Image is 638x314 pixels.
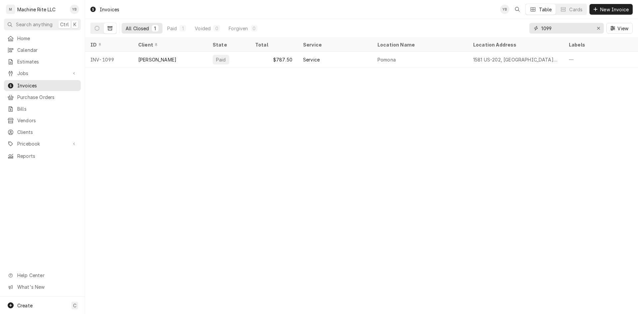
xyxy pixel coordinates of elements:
div: [PERSON_NAME] [138,56,176,63]
span: Clients [17,129,77,136]
span: What's New [17,283,77,290]
div: Pomona [377,56,396,63]
div: Voided [195,25,211,32]
span: New Invoice [599,6,630,13]
a: Calendar [4,45,81,55]
span: View [616,25,630,32]
button: Open search [512,4,523,15]
div: Labels [569,41,638,48]
span: K [73,21,76,28]
a: Go to Help Center [4,270,81,281]
div: Forgiven [229,25,248,32]
div: Machine Rite LLC [17,6,56,13]
a: Clients [4,127,81,138]
a: Purchase Orders [4,92,81,103]
div: Yumy Breuer's Avatar [70,5,79,14]
span: Create [17,303,33,308]
a: Go to Pricebook [4,138,81,149]
div: Service [303,56,320,63]
div: State [213,41,245,48]
span: Jobs [17,70,67,77]
div: Paid [167,25,177,32]
input: Keyword search [541,23,591,34]
span: Bills [17,105,77,112]
span: Purchase Orders [17,94,77,101]
a: Go to What's New [4,281,81,292]
button: View [606,23,633,34]
span: Ctrl [60,21,69,28]
div: Table [539,6,552,13]
div: Paid [215,56,227,63]
div: YB [500,5,509,14]
button: New Invoice [589,4,633,15]
div: Cards [569,6,583,13]
span: Home [17,35,77,42]
div: Location Name [377,41,461,48]
span: Estimates [17,58,77,65]
a: Invoices [4,80,81,91]
a: Estimates [4,56,81,67]
a: Home [4,33,81,44]
div: Total [255,41,291,48]
div: Yumy Breuer's Avatar [500,5,509,14]
a: Reports [4,151,81,161]
button: Erase input [593,23,604,34]
button: Search anythingCtrlK [4,19,81,30]
a: Vendors [4,115,81,126]
div: 1 [153,25,157,32]
span: Search anything [16,21,53,28]
a: Bills [4,103,81,114]
div: Service [303,41,366,48]
div: ID [90,41,126,48]
span: Pricebook [17,140,67,147]
span: Calendar [17,47,77,53]
div: 1581 US-202, [GEOGRAPHIC_DATA], [GEOGRAPHIC_DATA] 10970 [473,56,558,63]
div: INV-1099 [85,52,133,67]
span: Reports [17,153,77,159]
a: Go to Jobs [4,68,81,79]
div: $787.50 [250,52,298,67]
span: Invoices [17,82,77,89]
span: Help Center [17,272,77,279]
div: Location Address [473,41,557,48]
div: M [6,5,15,14]
div: Client [138,41,201,48]
div: 1 [181,25,185,32]
div: YB [70,5,79,14]
div: All Closed [126,25,149,32]
span: C [73,302,76,309]
span: Vendors [17,117,77,124]
div: 0 [215,25,219,32]
div: 0 [252,25,256,32]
